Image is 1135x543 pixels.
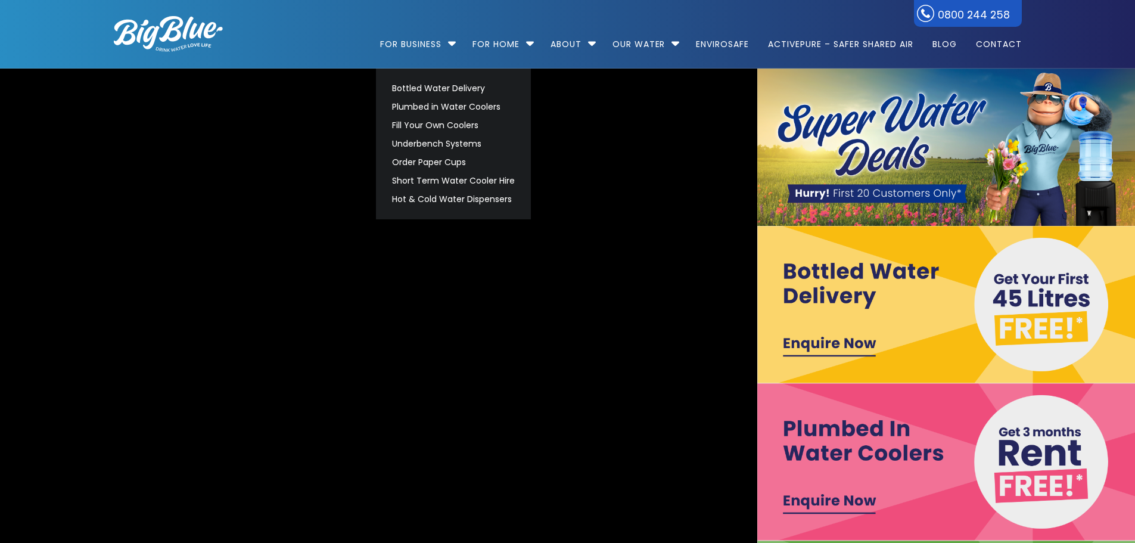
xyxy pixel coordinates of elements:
[387,98,520,116] a: Plumbed in Water Coolers
[387,135,520,153] a: Underbench Systems
[387,190,520,209] a: Hot & Cold Water Dispensers
[114,16,223,52] img: logo
[387,116,520,135] a: Fill Your Own Coolers
[387,172,520,190] a: Short Term Water Cooler Hire
[387,153,520,172] a: Order Paper Cups
[387,79,520,98] a: Bottled Water Delivery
